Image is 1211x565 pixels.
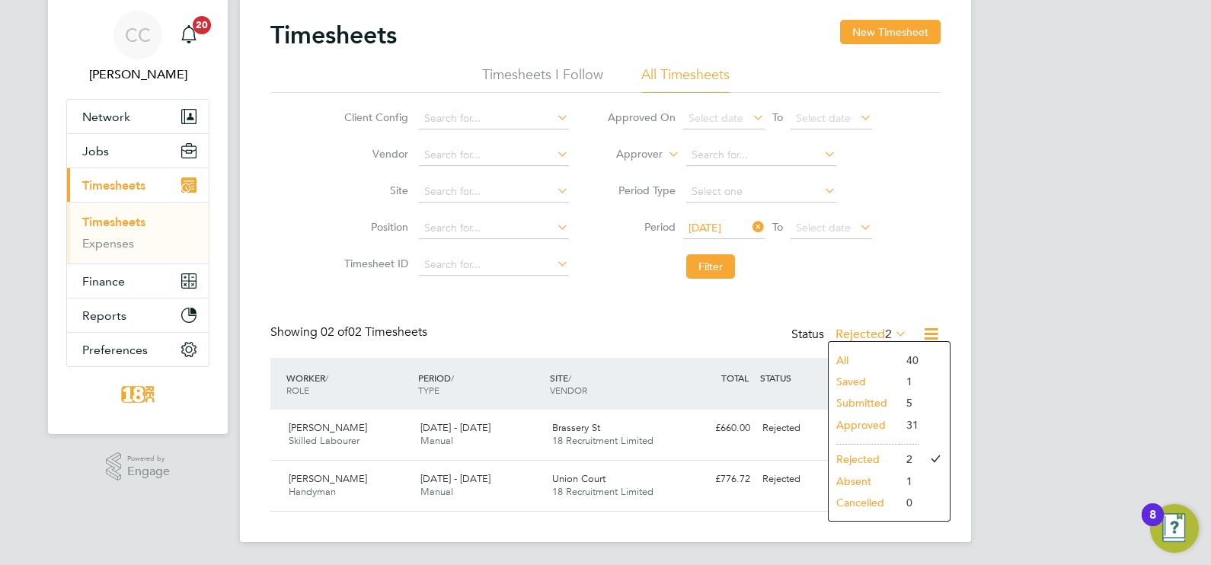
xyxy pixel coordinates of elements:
a: Powered byEngage [106,452,171,481]
span: [DATE] [689,221,721,235]
label: Vendor [340,147,408,161]
li: All [829,350,899,371]
div: £660.00 [677,416,756,441]
li: 2 [899,448,919,470]
span: Manual [420,485,453,498]
span: TOTAL [721,372,749,384]
li: All Timesheets [641,65,730,93]
input: Search for... [419,145,569,166]
li: Approved [829,414,899,436]
input: Search for... [419,108,569,129]
label: Position [340,220,408,234]
span: To [768,217,788,237]
li: Saved [829,371,899,392]
span: 2 [885,327,892,342]
button: Timesheets [67,168,209,202]
input: Search for... [686,145,836,166]
label: Timesheet ID [340,257,408,270]
span: [PERSON_NAME] [289,472,367,485]
span: 18 Recruitment Limited [552,434,653,447]
span: / [325,372,328,384]
li: 1 [899,371,919,392]
label: Approver [594,147,663,162]
li: Rejected [829,448,899,470]
span: Preferences [82,343,148,357]
div: Showing [270,324,430,340]
span: Chloe Crayden [66,65,209,84]
li: 31 [899,414,919,436]
button: Finance [67,264,209,298]
span: TYPE [418,384,439,396]
label: Period [607,220,676,234]
img: 18rec-logo-retina.png [117,382,158,407]
li: Timesheets I Follow [482,65,603,93]
div: PERIOD [414,364,546,404]
li: Absent [829,471,899,492]
input: Search for... [419,218,569,239]
span: 18 Recruitment Limited [552,485,653,498]
div: Rejected [756,467,836,492]
span: Powered by [127,452,170,465]
span: Skilled Labourer [289,434,359,447]
span: / [568,372,571,384]
a: Expenses [82,236,134,251]
button: Open Resource Center, 8 new notifications [1150,504,1199,553]
span: Select date [796,111,851,125]
span: [DATE] - [DATE] [420,421,490,434]
label: Period Type [607,184,676,197]
div: SITE [546,364,678,404]
a: 20 [174,11,204,59]
span: Reports [82,308,126,323]
a: Go to home page [66,382,209,407]
a: Timesheets [82,215,145,229]
li: Submitted [829,392,899,413]
span: To [768,107,788,127]
li: 40 [899,350,919,371]
div: £776.72 [677,467,756,492]
li: Cancelled [829,492,899,513]
div: Rejected [756,416,836,441]
span: [PERSON_NAME] [289,421,367,434]
a: CC[PERSON_NAME] [66,11,209,84]
li: 5 [899,392,919,413]
span: Brassery St [552,421,600,434]
label: Site [340,184,408,197]
span: Engage [127,465,170,478]
label: Client Config [340,110,408,124]
span: Finance [82,274,125,289]
span: 02 of [321,324,348,340]
div: WORKER [283,364,414,404]
div: Status [791,324,910,346]
span: [DATE] - [DATE] [420,472,490,485]
span: Union Court [552,472,605,485]
span: Timesheets [82,178,145,193]
input: Search for... [419,181,569,203]
button: Preferences [67,333,209,366]
button: Reports [67,298,209,332]
button: Filter [686,254,735,279]
span: ROLE [286,384,309,396]
span: Handyman [289,485,336,498]
li: 1 [899,471,919,492]
span: / [451,372,454,384]
div: STATUS [756,364,836,391]
span: Jobs [82,144,109,158]
span: Select date [796,221,851,235]
input: Search for... [419,254,569,276]
li: 0 [899,492,919,513]
span: 02 Timesheets [321,324,427,340]
button: Network [67,100,209,133]
span: CC [125,25,151,45]
button: New Timesheet [840,20,941,44]
div: Timesheets [67,202,209,263]
span: 20 [193,16,211,34]
label: Approved On [607,110,676,124]
span: Select date [689,111,743,125]
label: Rejected [836,327,907,342]
input: Select one [686,181,836,203]
span: VENDOR [550,384,587,396]
span: Manual [420,434,453,447]
h2: Timesheets [270,20,397,50]
span: Network [82,110,130,124]
div: 8 [1149,515,1156,535]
